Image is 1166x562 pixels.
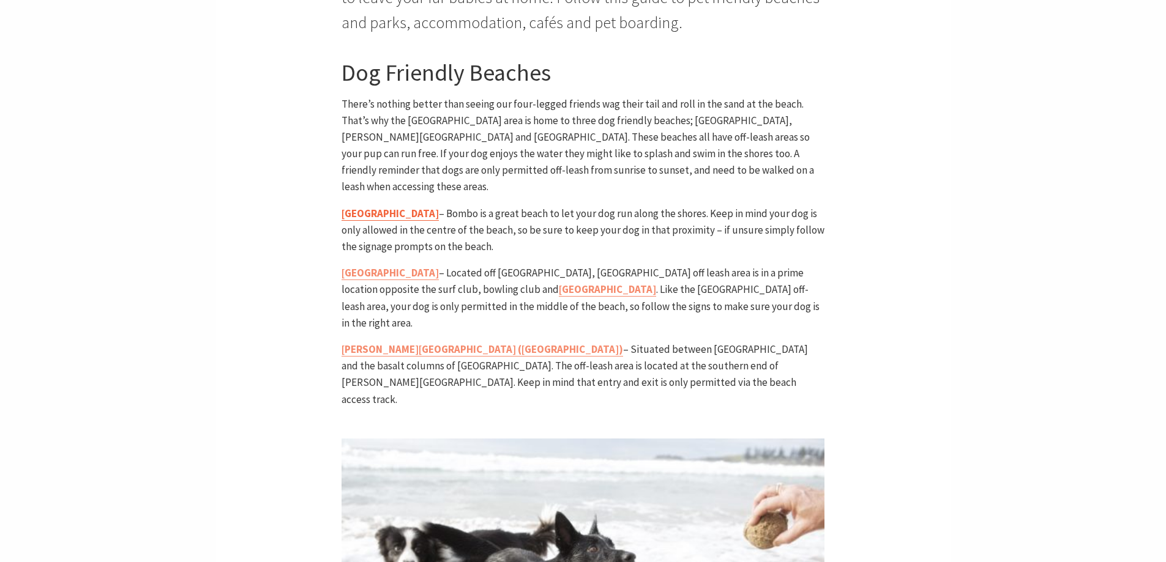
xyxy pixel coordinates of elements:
a: [PERSON_NAME][GEOGRAPHIC_DATA] ([GEOGRAPHIC_DATA]) [342,342,623,357]
span: – Located off [GEOGRAPHIC_DATA], [GEOGRAPHIC_DATA] off leash area is in a prime location opposite... [342,266,804,297]
span: There’s nothing better than seeing our four-legged friends wag their tail and roll in the sand at... [342,97,814,194]
a: [GEOGRAPHIC_DATA] [342,266,439,280]
span: , so be sure to keep your dog in that proximity – if unsure simply follow the signage prompts on ... [342,223,824,253]
h3: Dog Friendly Beaches [342,59,824,87]
span: – Situated between [GEOGRAPHIC_DATA] and the basalt columns of [GEOGRAPHIC_DATA]. The off-leash a... [342,342,808,406]
a: [GEOGRAPHIC_DATA] [342,207,439,221]
a: [GEOGRAPHIC_DATA] [559,283,656,297]
span: . Like the [GEOGRAPHIC_DATA] off-leash area, your dog is only permitted in the middle of the beac... [342,283,820,329]
span: – Bombo is a great beach to let your dog run along the shores. Keep in mind your dog is only allo... [342,207,817,237]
